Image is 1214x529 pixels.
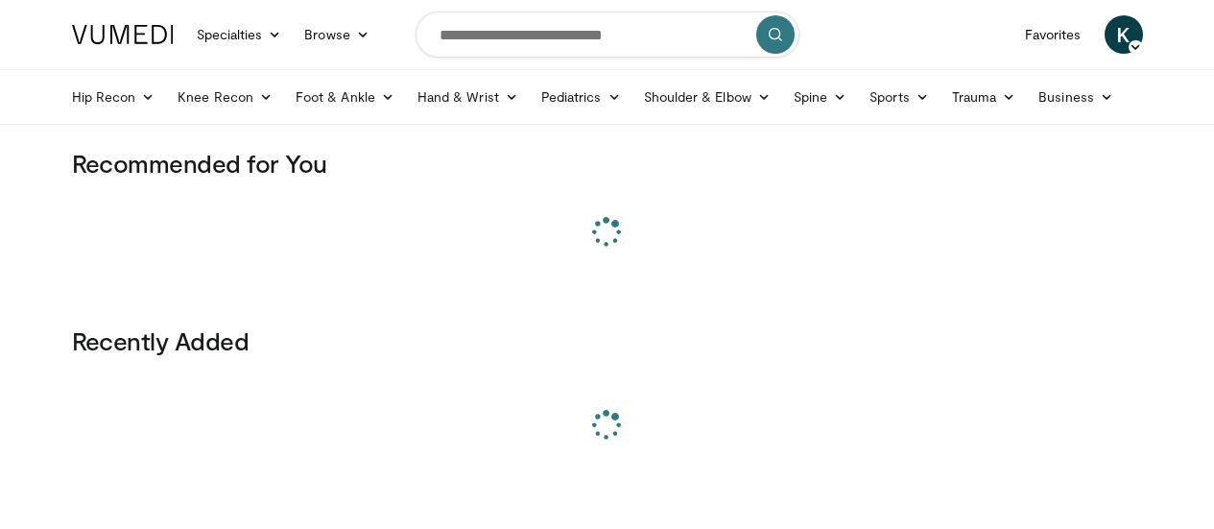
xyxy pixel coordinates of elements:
a: Hand & Wrist [406,78,530,116]
a: Knee Recon [166,78,284,116]
img: VuMedi Logo [72,25,174,44]
a: Spine [782,78,858,116]
input: Search topics, interventions [416,12,799,58]
a: K [1105,15,1143,54]
a: Specialties [185,15,294,54]
a: Hip Recon [60,78,167,116]
a: Browse [293,15,381,54]
a: Trauma [940,78,1028,116]
a: Favorites [1013,15,1093,54]
a: Pediatrics [530,78,632,116]
a: Sports [858,78,940,116]
h3: Recently Added [72,325,1143,356]
a: Foot & Ankle [284,78,406,116]
a: Shoulder & Elbow [632,78,782,116]
a: Business [1027,78,1125,116]
h3: Recommended for You [72,148,1143,179]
